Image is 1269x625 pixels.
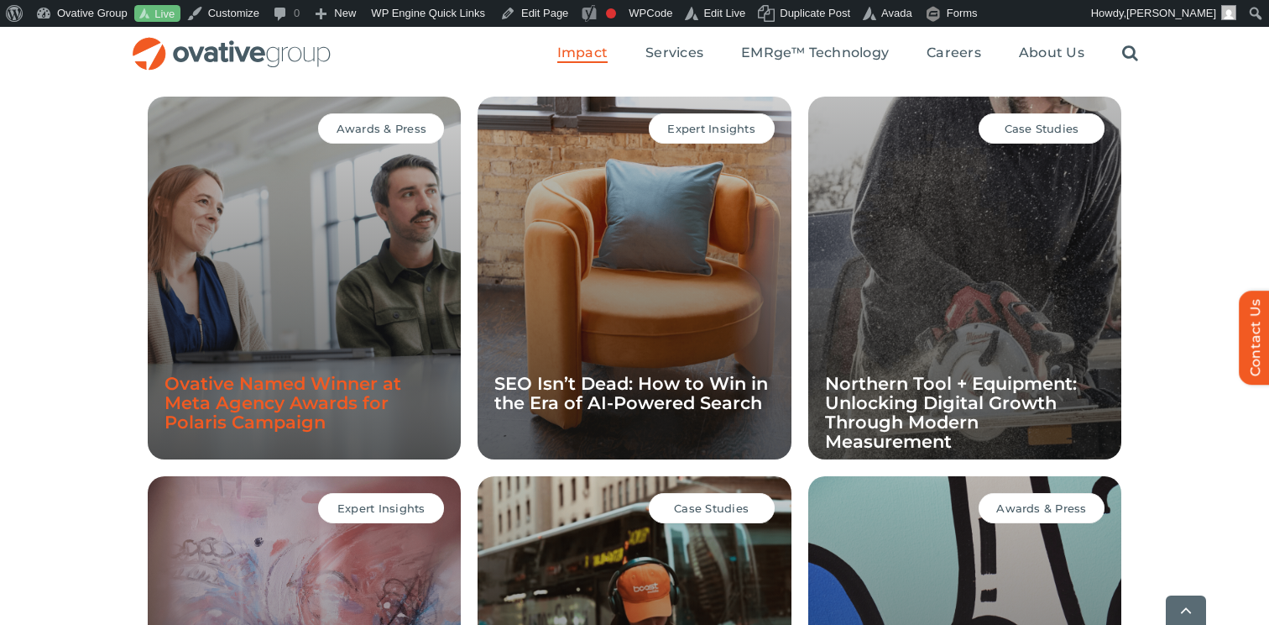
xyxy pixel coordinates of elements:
[494,373,768,413] a: SEO Isn’t Dead: How to Win in the Era of AI-Powered Search
[557,45,608,63] a: Impact
[1019,45,1084,61] span: About Us
[557,45,608,61] span: Impact
[927,45,981,61] span: Careers
[164,373,401,433] a: Ovative Named Winner at Meta Agency Awards for Polaris Campaign
[825,373,1077,452] a: Northern Tool + Equipment: Unlocking Digital Growth Through Modern Measurement
[131,35,332,51] a: OG_Full_horizontal_RGB
[741,45,889,63] a: EMRge™ Technology
[1122,45,1138,63] a: Search
[741,45,889,61] span: EMRge™ Technology
[927,45,981,63] a: Careers
[557,27,1138,81] nav: Menu
[1019,45,1084,63] a: About Us
[606,8,616,18] div: Focus keyphrase not set
[134,5,180,23] a: Live
[1126,7,1216,19] span: [PERSON_NAME]
[645,45,703,61] span: Services
[645,45,703,63] a: Services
